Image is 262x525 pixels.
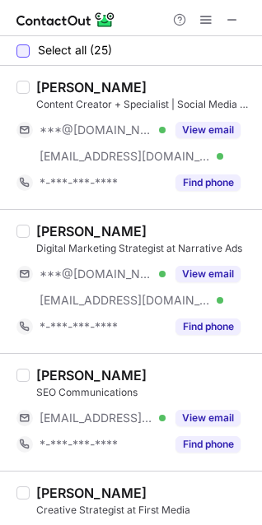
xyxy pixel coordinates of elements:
[36,385,252,400] div: SEO Communications
[40,149,211,164] span: [EMAIL_ADDRESS][DOMAIN_NAME]
[36,503,252,518] div: Creative Strategist at First Media
[36,79,147,95] div: [PERSON_NAME]
[175,122,241,138] button: Reveal Button
[36,367,147,383] div: [PERSON_NAME]
[40,267,153,281] span: ***@[DOMAIN_NAME]
[175,318,241,335] button: Reveal Button
[175,266,241,282] button: Reveal Button
[36,485,147,501] div: [PERSON_NAME]
[175,436,241,453] button: Reveal Button
[40,293,211,308] span: [EMAIL_ADDRESS][DOMAIN_NAME]
[36,241,252,256] div: Digital Marketing Strategist at Narrative Ads
[175,174,241,191] button: Reveal Button
[38,44,112,57] span: Select all (25)
[40,411,153,425] span: [EMAIL_ADDRESS][DOMAIN_NAME]
[36,97,252,112] div: Content Creator + Specialist | Social Media + Influencer Marketing
[175,410,241,426] button: Reveal Button
[40,123,153,137] span: ***@[DOMAIN_NAME]
[16,10,115,30] img: ContactOut v5.3.10
[36,223,147,239] div: [PERSON_NAME]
